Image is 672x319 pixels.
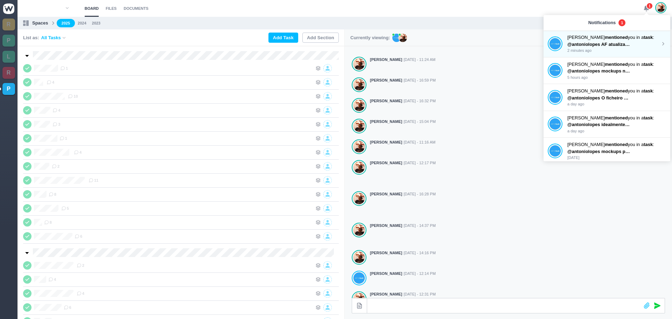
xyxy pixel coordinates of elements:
[404,223,436,229] span: [DATE] - 14:37 PM
[548,34,666,54] a: João Tosta [PERSON_NAME]mentionedyou in atask: @antoniolopes AF atualizada na drivetodos os texto...
[605,35,628,40] strong: mentioned
[353,141,365,153] img: Antonio Lopes
[2,67,15,79] a: R
[302,33,339,43] button: Add Section
[49,192,56,197] span: 8
[646,2,653,9] span: 1
[353,58,365,70] img: Antonio Lopes
[353,161,365,173] img: Antonio Lopes
[605,115,628,120] strong: mentioned
[404,119,436,125] span: [DATE] - 15:04 PM
[353,251,365,263] img: Antonio Lopes
[370,119,402,125] strong: [PERSON_NAME]
[268,33,298,43] button: Add Task
[588,19,616,26] p: Notifications
[370,250,402,256] strong: [PERSON_NAME]
[2,19,15,30] a: R
[370,191,402,197] strong: [PERSON_NAME]
[404,160,436,166] span: [DATE] - 12:17 PM
[370,271,402,277] strong: [PERSON_NAME]
[605,62,628,67] strong: mentioned
[605,142,628,147] strong: mentioned
[404,139,435,145] span: [DATE] - 11:16 AM
[548,141,666,161] a: João Tosta [PERSON_NAME]mentionedyou in atask: @antoniolopes mockups planner A5 + caixa SK e cade...
[52,122,60,127] span: 3
[89,178,98,183] span: 11
[404,77,436,83] span: [DATE] - 16:59 PM
[567,68,640,74] span: @antoniolopes mockups na drive
[44,220,52,225] span: 8
[399,34,407,42] img: AL
[370,223,402,229] strong: [PERSON_NAME]
[567,101,666,107] p: a day ago
[350,34,390,41] p: Currently viewing:
[644,88,653,93] strong: task
[567,141,666,148] p: [PERSON_NAME] you in a :
[644,142,653,147] strong: task
[3,4,14,14] img: winio
[567,155,666,161] p: [DATE]
[404,250,436,256] span: [DATE] - 14:16 PM
[48,277,56,282] span: 4
[567,115,666,122] p: [PERSON_NAME] you in a :
[370,160,402,166] strong: [PERSON_NAME]
[567,48,660,54] p: 2 minutes ago
[644,35,653,40] strong: task
[404,271,436,277] span: [DATE] - 12:14 PM
[353,193,365,204] img: Antonio Lopes
[23,34,66,41] div: List as:
[60,65,68,71] span: 1
[61,206,69,211] span: 5
[68,93,78,99] span: 10
[404,57,435,63] span: [DATE] - 11:24 AM
[567,128,666,134] p: a day ago
[549,145,561,157] img: João Tosta
[618,19,625,26] span: 1
[392,34,401,42] img: JT
[605,88,628,93] strong: mentioned
[353,272,365,284] img: João Tosta
[23,20,29,26] img: spaces
[353,224,365,236] img: Antonio Lopes
[567,61,666,68] p: [PERSON_NAME] you in a :
[353,120,365,132] img: Antonio Lopes
[548,115,666,134] a: João Tosta [PERSON_NAME]mentionedyou in atask: @antoniolopes idealmente preciso dos logos vetoriz...
[52,108,60,113] span: 4
[549,64,561,76] img: João Tosta
[92,20,100,26] a: 2023
[77,291,84,296] span: 4
[77,263,84,268] span: 2
[370,291,402,297] strong: [PERSON_NAME]
[404,191,436,197] span: [DATE] - 16:28 PM
[32,20,48,27] p: Spaces
[2,83,15,95] a: P
[370,77,402,83] strong: [PERSON_NAME]
[59,136,67,141] span: 1
[64,305,71,310] span: 6
[74,150,82,155] span: 4
[57,19,75,28] a: 2025
[549,118,561,130] img: João Tosta
[353,79,365,91] img: Antonio Lopes
[644,62,653,67] strong: task
[404,291,436,297] span: [DATE] - 12:31 PM
[370,98,402,104] strong: [PERSON_NAME]
[548,61,666,81] a: João Tosta [PERSON_NAME]mentionedyou in atask: @antoniolopes mockups na drive 5 hours ago
[370,139,402,145] strong: [PERSON_NAME]
[52,164,59,169] span: 2
[567,75,666,81] p: 5 hours ago
[657,3,665,12] img: Antonio Lopes
[47,79,54,85] span: 4
[78,20,86,26] a: 2024
[549,38,561,50] img: João Tosta
[353,99,365,111] img: Antonio Lopes
[75,234,82,239] span: 6
[567,88,666,95] p: [PERSON_NAME] you in a :
[2,51,15,63] a: L
[567,34,660,41] p: [PERSON_NAME] you in a :
[644,115,653,120] strong: task
[549,91,561,103] img: João Tosta
[2,35,15,47] a: P
[370,57,402,63] strong: [PERSON_NAME]
[548,88,666,107] a: João Tosta [PERSON_NAME]mentionedyou in atask: @antoniolopes O ficheiro que me enviou pelo whatsa...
